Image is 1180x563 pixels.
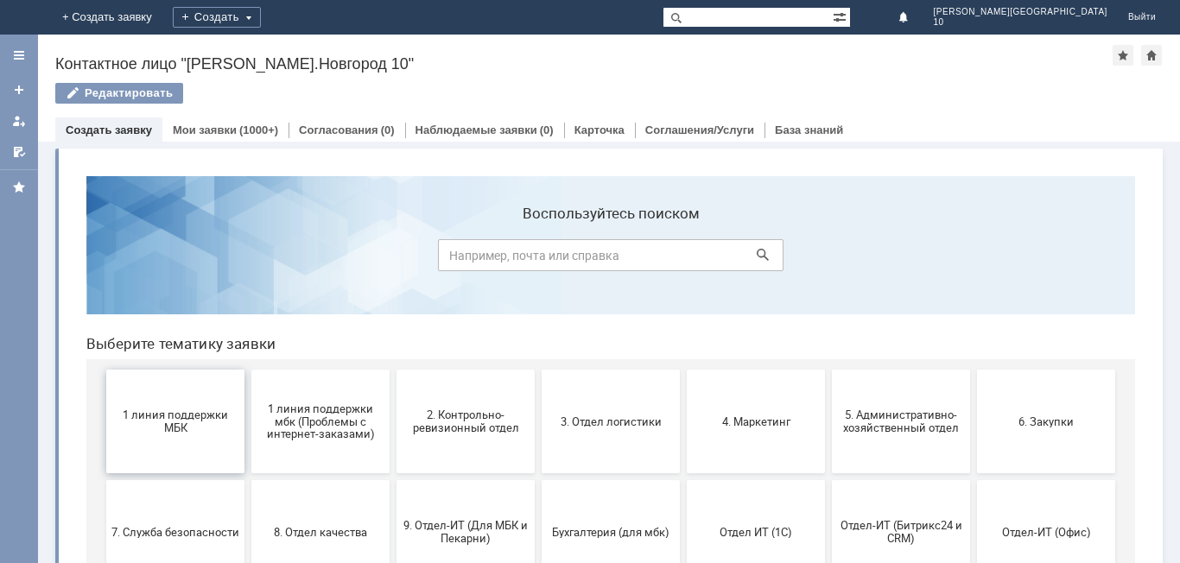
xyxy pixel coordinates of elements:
[55,55,1113,73] div: Контактное лицо "[PERSON_NAME].Новгород 10"
[614,428,752,532] button: не актуален
[474,460,602,499] span: [PERSON_NAME]. Услуги ИТ для МБК (оформляет L1)
[574,123,625,136] a: Карточка
[173,123,237,136] a: Мои заявки
[39,363,167,376] span: 7. Служба безопасности
[469,207,607,311] button: 3. Отдел логистики
[934,7,1107,17] span: [PERSON_NAME][GEOGRAPHIC_DATA]
[775,123,843,136] a: База знаний
[619,473,747,486] span: не актуален
[381,123,395,136] div: (0)
[540,123,554,136] div: (0)
[34,318,172,421] button: 7. Служба безопасности
[934,17,1107,28] span: 10
[179,318,317,421] button: 8. Отдел качества
[5,76,33,104] a: Создать заявку
[1113,45,1133,66] div: Добавить в избранное
[34,428,172,532] button: Финансовый отдел
[474,252,602,265] span: 3. Отдел логистики
[1141,45,1162,66] div: Сделать домашней страницей
[5,107,33,135] a: Мои заявки
[614,207,752,311] button: 4. Маркетинг
[39,246,167,272] span: 1 линия поддержки МБК
[34,207,172,311] button: 1 линия поддержки МБК
[365,77,711,109] input: Например, почта или справка
[66,123,152,136] a: Создать заявку
[324,207,462,311] button: 2. Контрольно-ревизионный отдел
[759,207,898,311] button: 5. Административно-хозяйственный отдел
[764,246,892,272] span: 5. Административно-хозяйственный отдел
[474,363,602,376] span: Бухгалтерия (для мбк)
[173,7,261,28] div: Создать
[614,318,752,421] button: Отдел ИТ (1С)
[5,138,33,166] a: Мои согласования
[179,207,317,311] button: 1 линия поддержки мбк (Проблемы с интернет-заказами)
[324,428,462,532] button: Это соглашение не активно!
[910,252,1037,265] span: 6. Закупки
[365,42,711,60] label: Воспользуйтесь поиском
[904,318,1043,421] button: Отдел-ИТ (Офис)
[329,246,457,272] span: 2. Контрольно-ревизионный отдел
[324,318,462,421] button: 9. Отдел-ИТ (Для МБК и Пекарни)
[619,363,747,376] span: Отдел ИТ (1С)
[329,357,457,383] span: 9. Отдел-ИТ (Для МБК и Пекарни)
[39,473,167,486] span: Финансовый отдел
[764,357,892,383] span: Отдел-ИТ (Битрикс24 и CRM)
[184,363,312,376] span: 8. Отдел качества
[14,173,1063,190] header: Выберите тематику заявки
[619,252,747,265] span: 4. Маркетинг
[833,8,850,24] span: Расширенный поиск
[759,318,898,421] button: Отдел-ИТ (Битрикс24 и CRM)
[299,123,378,136] a: Согласования
[416,123,537,136] a: Наблюдаемые заявки
[329,467,457,493] span: Это соглашение не активно!
[469,318,607,421] button: Бухгалтерия (для мбк)
[469,428,607,532] button: [PERSON_NAME]. Услуги ИТ для МБК (оформляет L1)
[179,428,317,532] button: Франчайзинг
[184,473,312,486] span: Франчайзинг
[239,123,278,136] div: (1000+)
[645,123,754,136] a: Соглашения/Услуги
[910,363,1037,376] span: Отдел-ИТ (Офис)
[904,207,1043,311] button: 6. Закупки
[184,239,312,278] span: 1 линия поддержки мбк (Проблемы с интернет-заказами)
